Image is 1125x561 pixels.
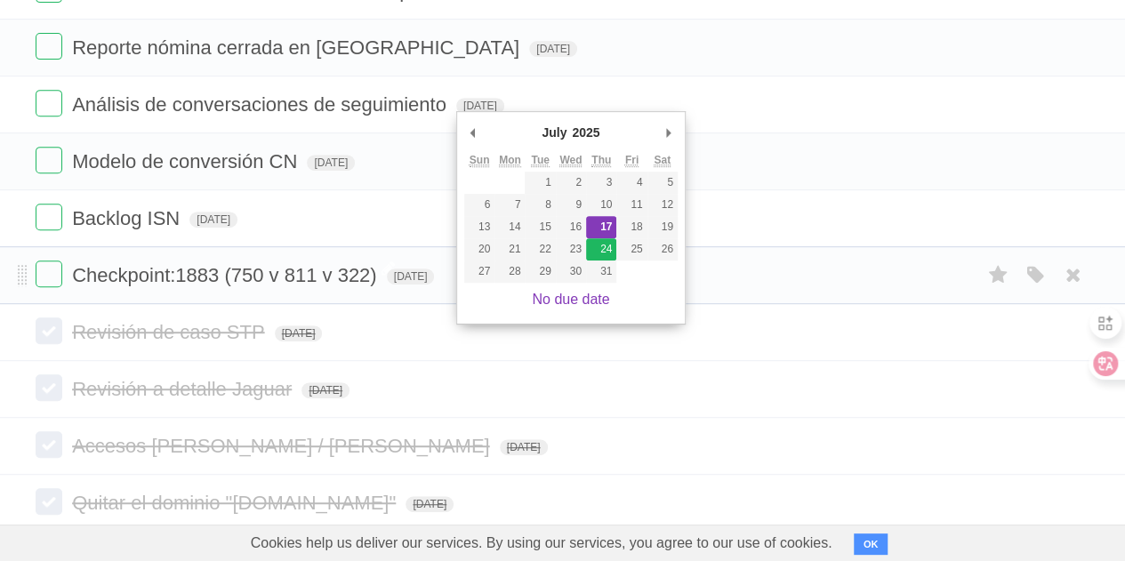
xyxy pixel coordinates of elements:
label: Done [36,488,62,515]
button: 9 [556,194,586,216]
span: Quitar el dominio "[DOMAIN_NAME]" [72,492,400,514]
span: [DATE] [301,382,350,398]
abbr: Tuesday [531,154,549,167]
label: Done [36,260,62,287]
button: 7 [494,194,525,216]
span: [DATE] [387,268,435,285]
span: [DATE] [307,155,355,171]
span: Análisis de conversaciones de seguimiento [72,93,451,116]
label: Done [36,33,62,60]
span: Modelo de conversión CN [72,150,301,172]
span: Backlog ISN [72,207,184,229]
label: Done [36,374,62,401]
abbr: Sunday [470,154,490,167]
label: Done [36,317,62,344]
button: 6 [464,194,494,216]
span: Revisión a detalle Jaguar [72,378,296,400]
button: 28 [494,260,525,283]
button: 24 [586,238,616,260]
span: [DATE] [456,98,504,114]
button: 21 [494,238,525,260]
div: July [539,119,569,146]
button: 26 [647,238,678,260]
a: No due date [532,292,609,307]
abbr: Wednesday [559,154,582,167]
label: Done [36,147,62,173]
button: 12 [647,194,678,216]
button: 23 [556,238,586,260]
button: 20 [464,238,494,260]
abbr: Friday [625,154,639,167]
span: [DATE] [189,212,237,228]
button: 27 [464,260,494,283]
span: Cookies help us deliver our services. By using our services, you agree to our use of cookies. [233,525,850,561]
button: 13 [464,216,494,238]
label: Star task [981,260,1015,290]
button: 8 [525,194,555,216]
span: [DATE] [529,41,577,57]
button: 19 [647,216,678,238]
span: Revisión de caso STP [72,321,269,343]
button: 11 [616,194,647,216]
span: Accesos [PERSON_NAME] / [PERSON_NAME] [72,435,494,457]
button: 29 [525,260,555,283]
button: 16 [556,216,586,238]
abbr: Thursday [591,154,611,167]
button: 17 [586,216,616,238]
button: 15 [525,216,555,238]
button: 4 [616,172,647,194]
span: [DATE] [406,496,454,512]
div: 2025 [569,119,602,146]
button: 3 [586,172,616,194]
button: 25 [616,238,647,260]
button: 14 [494,216,525,238]
button: 2 [556,172,586,194]
button: Previous Month [464,119,482,146]
label: Done [36,431,62,458]
span: Checkpoint:1883 (750 v 811 v 322) [72,264,381,286]
abbr: Monday [499,154,521,167]
button: 30 [556,260,586,283]
button: 18 [616,216,647,238]
button: 5 [647,172,678,194]
button: 10 [586,194,616,216]
label: Done [36,204,62,230]
abbr: Saturday [654,154,671,167]
label: Done [36,90,62,116]
button: Next Month [660,119,678,146]
button: 22 [525,238,555,260]
span: [DATE] [500,439,548,455]
span: Reporte nómina cerrada en [GEOGRAPHIC_DATA] [72,36,524,59]
button: OK [854,533,888,555]
button: 1 [525,172,555,194]
button: 31 [586,260,616,283]
span: [DATE] [275,325,323,341]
